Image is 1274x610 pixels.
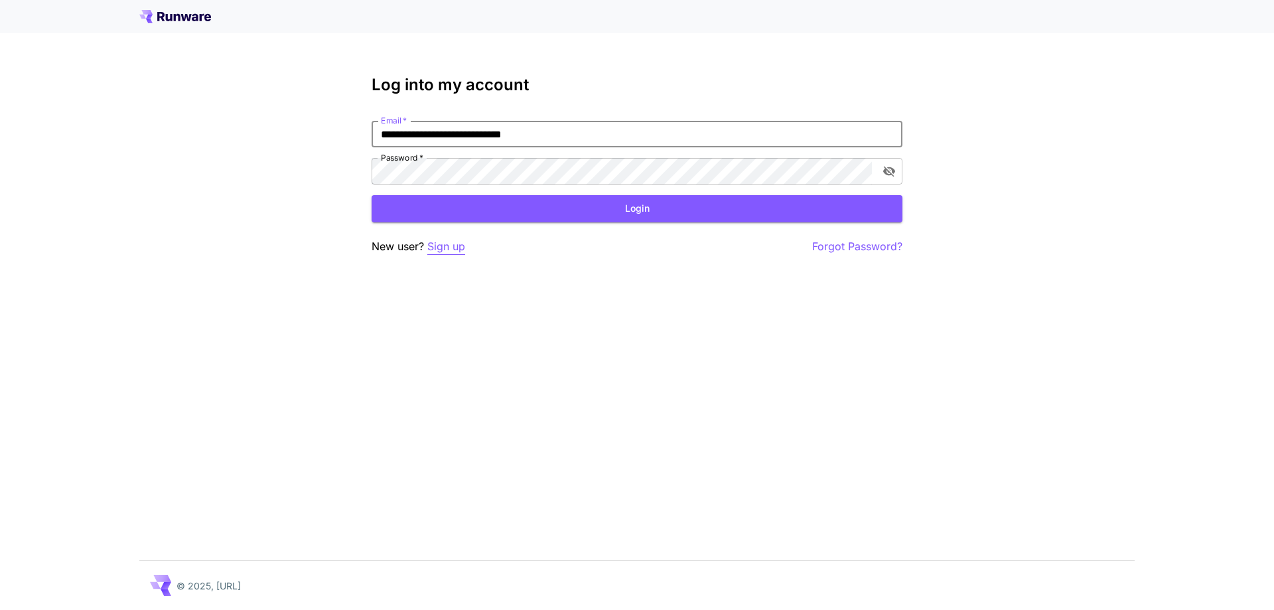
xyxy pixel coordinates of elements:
button: Login [372,195,902,222]
img: logo_orange.svg [21,21,32,32]
img: tab_domain_overview_orange.svg [55,77,66,88]
button: Sign up [427,238,465,255]
div: Palabras clave [156,78,211,87]
div: Dominio: [URL] [35,35,98,45]
div: Dominio [70,78,102,87]
h3: Log into my account [372,76,902,94]
label: Email [381,115,407,126]
img: website_grey.svg [21,35,32,45]
button: Forgot Password? [812,238,902,255]
p: New user? [372,238,465,255]
img: tab_keywords_by_traffic_grey.svg [141,77,152,88]
button: toggle password visibility [877,159,901,183]
div: v 4.0.25 [37,21,65,32]
p: © 2025, [URL] [177,579,241,593]
label: Password [381,152,423,163]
